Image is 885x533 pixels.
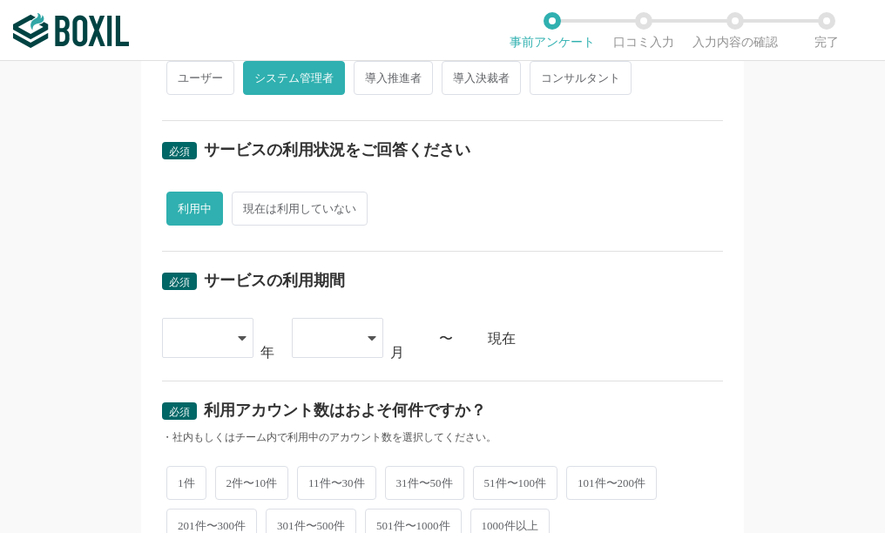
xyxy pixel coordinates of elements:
li: 口コミ入力 [598,12,689,49]
div: サービスの利用状況をご回答ください [204,142,470,158]
span: 31件〜50件 [385,466,464,500]
img: ボクシルSaaS_ロゴ [13,13,129,48]
span: 必須 [169,276,190,288]
div: ・社内もしくはチーム内で利用中のアカウント数を選択してください。 [162,430,723,445]
div: 月 [390,346,404,360]
span: 2件〜10件 [215,466,289,500]
li: 完了 [780,12,872,49]
span: 51件〜100件 [473,466,558,500]
div: 現在 [488,332,723,346]
li: 入力内容の確認 [689,12,780,49]
span: 101件〜200件 [566,466,657,500]
div: 利用アカウント数はおよそ何件ですか？ [204,402,486,418]
span: 導入決裁者 [442,61,521,95]
span: 1件 [166,466,206,500]
div: サービスの利用期間 [204,273,345,288]
div: 〜 [439,332,453,346]
div: 年 [260,346,274,360]
span: 11件〜30件 [297,466,376,500]
li: 事前アンケート [506,12,598,49]
span: ユーザー [166,61,234,95]
span: コンサルタント [530,61,632,95]
span: 必須 [169,406,190,418]
span: システム管理者 [243,61,345,95]
span: 必須 [169,145,190,158]
span: 利用中 [166,192,223,226]
span: 現在は利用していない [232,192,368,226]
span: 導入推進者 [354,61,433,95]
